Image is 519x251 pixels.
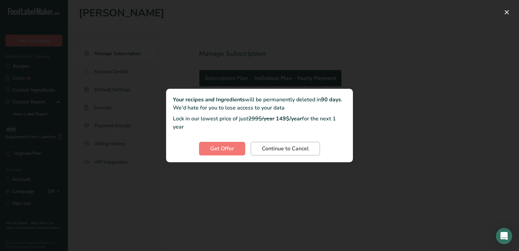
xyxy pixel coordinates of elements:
p: Lock in our lowest price of just for the next 1 year [173,115,346,131]
div: will be permanently deleted in . We'd hate for you to lose access to your data [173,96,346,112]
span: Continue to Cancel [262,145,309,153]
button: Get Offer [199,142,245,155]
button: Continue to Cancel [251,142,320,155]
div: Open Intercom Messenger [496,228,512,244]
b: Your recipes and Ingredients [173,96,245,103]
b: 90 days [321,96,341,103]
span: 299$/year [248,115,274,122]
span: Get Offer [210,145,234,153]
b: 149$/year [276,115,302,122]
